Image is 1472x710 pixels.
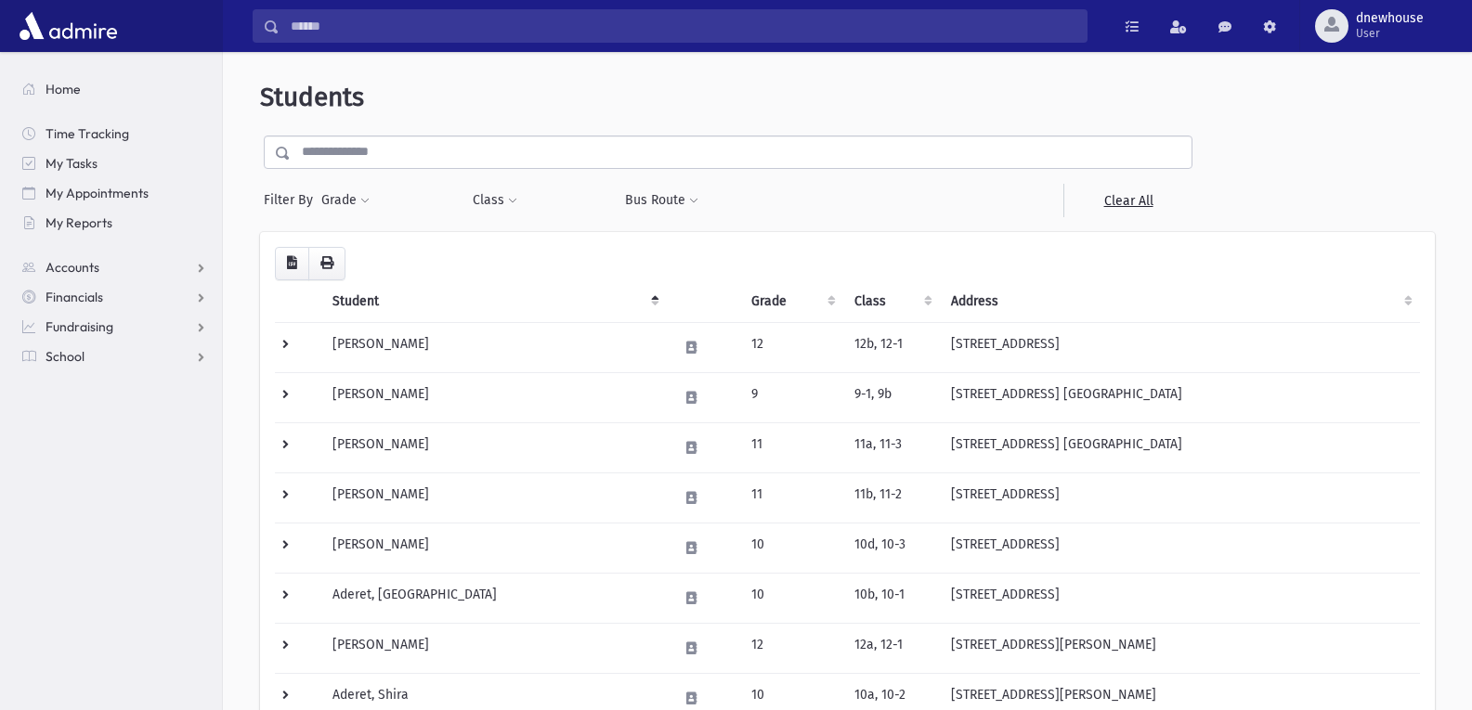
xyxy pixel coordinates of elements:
[46,155,98,172] span: My Tasks
[46,214,112,231] span: My Reports
[843,623,940,673] td: 12a, 12-1
[740,523,843,573] td: 10
[940,422,1420,472] td: [STREET_ADDRESS] [GEOGRAPHIC_DATA]
[321,573,668,623] td: Aderet, [GEOGRAPHIC_DATA]
[7,74,222,104] a: Home
[7,119,222,148] a: Time Tracking
[740,472,843,523] td: 11
[843,472,940,523] td: 11b, 11-2
[740,623,843,673] td: 12
[7,252,222,282] a: Accounts
[1063,184,1192,217] a: Clear All
[275,247,309,280] button: CSV
[7,312,222,342] a: Fundraising
[472,184,518,217] button: Class
[46,81,81,97] span: Home
[264,190,320,210] span: Filter By
[7,178,222,208] a: My Appointments
[321,472,668,523] td: [PERSON_NAME]
[320,184,371,217] button: Grade
[843,573,940,623] td: 10b, 10-1
[321,372,668,422] td: [PERSON_NAME]
[7,208,222,238] a: My Reports
[308,247,345,280] button: Print
[740,573,843,623] td: 10
[46,348,85,365] span: School
[940,280,1420,323] th: Address: activate to sort column ascending
[321,623,668,673] td: [PERSON_NAME]
[940,322,1420,372] td: [STREET_ADDRESS]
[46,259,99,276] span: Accounts
[46,185,149,201] span: My Appointments
[843,280,940,323] th: Class: activate to sort column ascending
[843,523,940,573] td: 10d, 10-3
[740,372,843,422] td: 9
[940,523,1420,573] td: [STREET_ADDRESS]
[7,282,222,312] a: Financials
[260,82,364,112] span: Students
[46,289,103,305] span: Financials
[740,422,843,472] td: 11
[843,372,940,422] td: 9-1, 9b
[940,472,1420,523] td: [STREET_ADDRESS]
[280,9,1087,43] input: Search
[740,322,843,372] td: 12
[843,422,940,472] td: 11a, 11-3
[321,322,668,372] td: [PERSON_NAME]
[1356,11,1424,26] span: dnewhouse
[46,125,129,142] span: Time Tracking
[624,184,699,217] button: Bus Route
[940,623,1420,673] td: [STREET_ADDRESS][PERSON_NAME]
[740,280,843,323] th: Grade: activate to sort column ascending
[1356,26,1424,41] span: User
[7,342,222,371] a: School
[940,372,1420,422] td: [STREET_ADDRESS] [GEOGRAPHIC_DATA]
[321,422,668,472] td: [PERSON_NAME]
[843,322,940,372] td: 12b, 12-1
[46,318,113,335] span: Fundraising
[321,523,668,573] td: [PERSON_NAME]
[321,280,668,323] th: Student: activate to sort column descending
[15,7,122,45] img: AdmirePro
[7,148,222,178] a: My Tasks
[940,573,1420,623] td: [STREET_ADDRESS]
